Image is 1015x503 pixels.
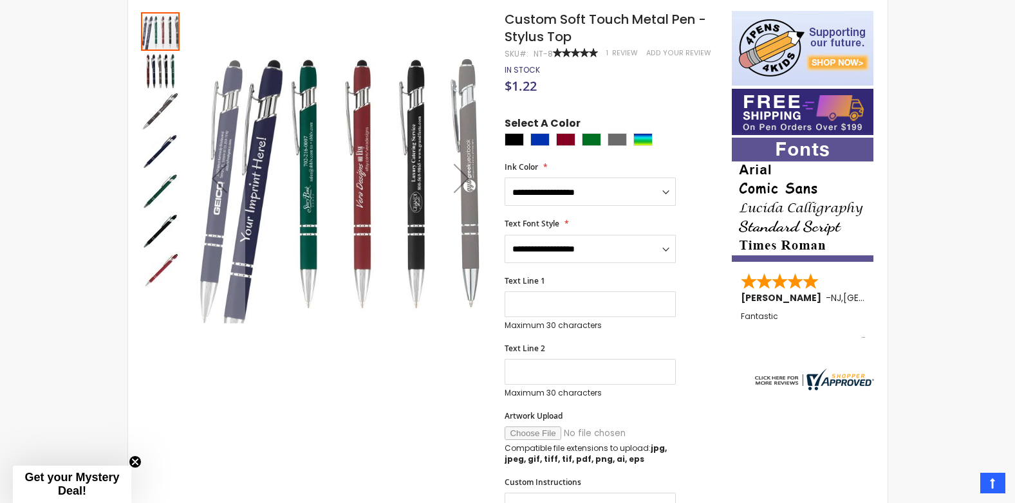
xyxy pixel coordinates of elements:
[194,30,488,324] img: Custom Soft Touch Metal Pen - Stylus Top
[505,443,676,464] p: Compatible file extensions to upload:
[843,291,938,304] span: [GEOGRAPHIC_DATA]
[556,133,575,146] div: Burgundy
[505,443,667,464] strong: jpg, jpeg, gif, tiff, tif, pdf, png, ai, eps
[141,172,180,210] img: Custom Soft Touch Metal Pen - Stylus Top
[13,466,131,503] div: Get your Mystery Deal!Close teaser
[141,250,180,290] div: Custom Soft Touch Metal Pen - Stylus Top
[608,133,627,146] div: Grey
[505,218,559,229] span: Text Font Style
[141,91,181,131] div: Custom Soft Touch Metal Pen - Stylus Top
[505,116,581,134] span: Select A Color
[534,49,553,59] div: NT-8
[141,51,181,91] div: Custom Soft Touch Metal Pen - Stylus Top
[732,11,873,86] img: 4pens 4 kids
[505,320,676,331] p: Maximum 30 characters
[505,77,537,95] span: $1.22
[505,48,528,59] strong: SKU
[141,132,180,170] img: Custom Soft Touch Metal Pen - Stylus Top
[741,291,826,304] span: [PERSON_NAME]
[646,48,711,58] a: Add Your Review
[141,251,180,290] img: Custom Soft Touch Metal Pen - Stylus Top
[553,48,598,57] div: 100%
[505,388,676,398] p: Maximum 30 characters
[141,131,181,170] div: Custom Soft Touch Metal Pen - Stylus Top
[505,10,706,46] span: Custom Soft Touch Metal Pen - Stylus Top
[436,11,487,345] div: Next
[505,410,563,421] span: Artwork Upload
[505,161,538,172] span: Ink Color
[141,170,181,210] div: Custom Soft Touch Metal Pen - Stylus Top
[505,477,581,488] span: Custom Instructions
[732,89,873,135] img: Free shipping on orders over $199
[741,312,866,340] div: Fantastic
[831,291,841,304] span: NJ
[194,11,245,345] div: Previous
[752,369,874,390] img: 4pens.com widget logo
[141,52,180,91] img: Custom Soft Touch Metal Pen - Stylus Top
[909,468,1015,503] iframe: Google Customer Reviews
[732,138,873,262] img: font-personalization-examples
[505,343,545,354] span: Text Line 2
[505,65,540,75] div: Availability
[606,48,608,58] span: 1
[141,92,180,131] img: Custom Soft Touch Metal Pen - Stylus Top
[505,275,545,286] span: Text Line 1
[530,133,550,146] div: Blue
[141,11,181,51] div: Custom Soft Touch Metal Pen - Stylus Top
[24,471,119,497] span: Get your Mystery Deal!
[129,455,142,468] button: Close teaser
[505,133,524,146] div: Black
[633,133,653,146] div: Assorted
[826,291,938,304] span: - ,
[141,212,180,250] img: Custom Soft Touch Metal Pen - Stylus Top
[606,48,640,58] a: 1 Review
[505,64,540,75] span: In stock
[612,48,638,58] span: Review
[582,133,601,146] div: Green
[752,382,874,393] a: 4pens.com certificate URL
[141,210,181,250] div: Custom Soft Touch Metal Pen - Stylus Top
